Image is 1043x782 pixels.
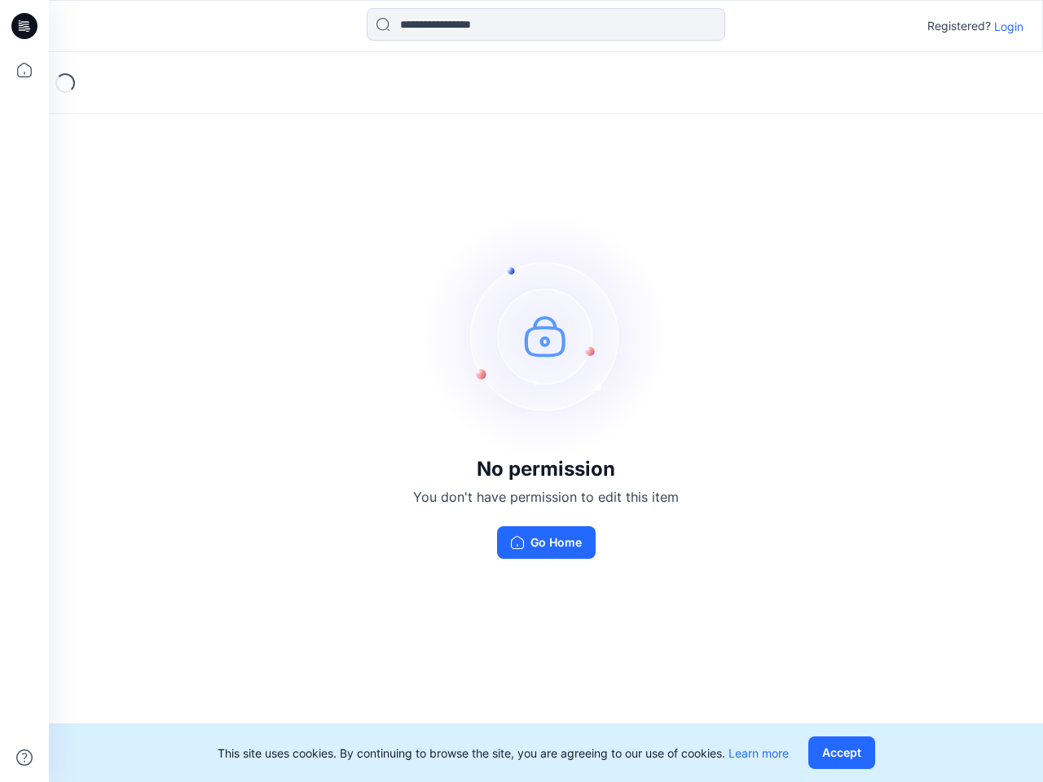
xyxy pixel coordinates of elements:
[497,526,596,559] button: Go Home
[808,736,875,769] button: Accept
[413,458,679,481] h3: No permission
[413,487,679,507] p: You don't have permission to edit this item
[218,745,789,762] p: This site uses cookies. By continuing to browse the site, you are agreeing to our use of cookies.
[424,213,668,458] img: no-perm.svg
[728,746,789,760] a: Learn more
[927,16,991,36] p: Registered?
[994,18,1023,35] p: Login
